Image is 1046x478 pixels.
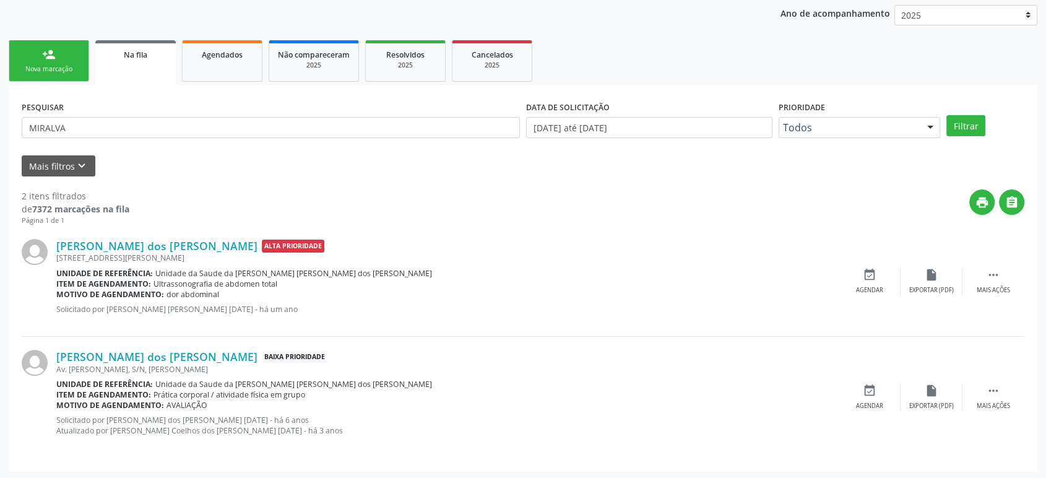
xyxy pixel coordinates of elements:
button:  [999,189,1024,215]
i: keyboard_arrow_down [75,159,89,173]
div: de [22,202,129,215]
b: Motivo de agendamento: [56,289,164,300]
div: person_add [42,48,56,61]
div: Agendar [856,402,883,411]
span: Ultrassonografia de abdomen total [153,279,277,289]
i: event_available [863,268,876,282]
span: Todos [783,121,915,134]
div: 2 itens filtrados [22,189,129,202]
i: print [975,196,989,209]
label: Prioridade [779,98,825,117]
div: Exportar (PDF) [909,286,954,295]
div: Av. [PERSON_NAME], S/N, [PERSON_NAME] [56,364,839,375]
img: img [22,350,48,376]
div: Nova marcação [18,64,80,74]
b: Unidade de referência: [56,268,153,279]
div: Exportar (PDF) [909,402,954,411]
label: PESQUISAR [22,98,64,117]
i: event_available [863,384,876,398]
input: Selecione um intervalo [526,117,772,138]
span: Unidade da Saude da [PERSON_NAME] [PERSON_NAME] dos [PERSON_NAME] [155,379,432,389]
button: Filtrar [946,115,985,136]
span: Não compareceram [278,50,350,60]
img: img [22,239,48,265]
span: AVALIAÇÃO [166,400,207,411]
strong: 7372 marcações na fila [32,203,129,215]
p: Solicitado por [PERSON_NAME] dos [PERSON_NAME] [DATE] - há 6 anos Atualizado por [PERSON_NAME] Co... [56,415,839,436]
b: Item de agendamento: [56,389,151,400]
div: 2025 [461,61,523,70]
div: Página 1 de 1 [22,215,129,226]
p: Solicitado por [PERSON_NAME] [PERSON_NAME] [DATE] - há um ano [56,304,839,315]
div: Mais ações [977,286,1010,295]
div: Agendar [856,286,883,295]
i:  [987,268,1000,282]
i:  [1005,196,1019,209]
button: Mais filtroskeyboard_arrow_down [22,155,95,177]
b: Motivo de agendamento: [56,400,164,411]
b: Unidade de referência: [56,379,153,389]
span: Prática corporal / atividade física em grupo [153,389,305,400]
span: Resolvidos [386,50,425,60]
input: Nome, CNS [22,117,520,138]
span: Na fila [124,50,147,60]
div: [STREET_ADDRESS][PERSON_NAME] [56,253,839,263]
i:  [987,384,1000,398]
b: Item de agendamento: [56,279,151,289]
span: Agendados [202,50,243,60]
span: Alta Prioridade [262,240,324,253]
div: 2025 [278,61,350,70]
p: Ano de acompanhamento [780,5,890,20]
div: 2025 [374,61,436,70]
label: DATA DE SOLICITAÇÃO [526,98,610,117]
i: insert_drive_file [925,268,938,282]
a: [PERSON_NAME] dos [PERSON_NAME] [56,239,257,253]
span: Cancelados [472,50,513,60]
i: insert_drive_file [925,384,938,398]
span: Unidade da Saude da [PERSON_NAME] [PERSON_NAME] dos [PERSON_NAME] [155,268,432,279]
button: print [969,189,995,215]
div: Mais ações [977,402,1010,411]
span: dor abdominal [166,289,219,300]
span: Baixa Prioridade [262,350,327,363]
a: [PERSON_NAME] dos [PERSON_NAME] [56,350,257,363]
